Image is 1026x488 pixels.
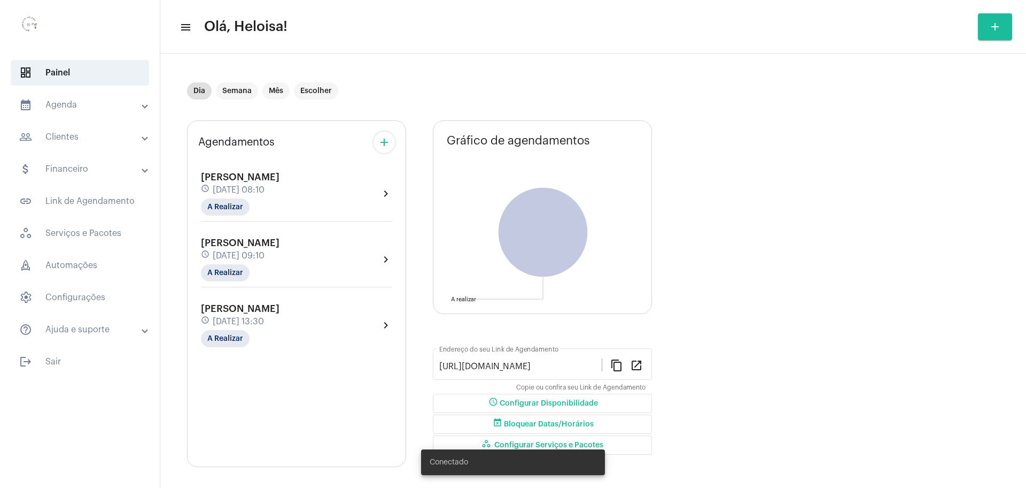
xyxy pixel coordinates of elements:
mat-chip: A Realizar [201,199,250,216]
mat-panel-title: Agenda [19,98,143,111]
span: Conectado [430,457,468,468]
mat-icon: content_copy [610,359,623,371]
span: Bloquear Datas/Horários [491,421,594,428]
span: Link de Agendamento [11,188,149,214]
span: [DATE] 08:10 [213,185,265,195]
mat-icon: sidenav icon [180,21,190,34]
mat-panel-title: Ajuda e suporte [19,323,143,336]
span: [PERSON_NAME] [201,304,279,314]
mat-chip: Semana [216,82,258,100]
span: Serviços e Pacotes [11,220,149,246]
mat-icon: sidenav icon [19,98,32,111]
mat-icon: open_in_new [630,359,643,371]
span: Painel [11,60,149,86]
span: [PERSON_NAME] [201,238,279,248]
mat-icon: chevron_right [379,319,392,332]
mat-icon: schedule [201,250,211,262]
span: Gráfico de agendamentos [447,134,590,147]
mat-icon: add [378,136,391,149]
mat-expansion-panel-header: sidenav iconClientes [6,124,160,150]
mat-chip: Escolher [294,82,338,100]
span: [PERSON_NAME] [201,172,279,182]
span: [DATE] 09:10 [213,251,265,261]
mat-chip: A Realizar [201,330,250,347]
img: 0d939d3e-dcd2-0964-4adc-7f8e0d1a206f.png [9,5,51,48]
span: Agendamentos [198,136,275,148]
span: sidenav icon [19,259,32,272]
mat-expansion-panel-header: sidenav iconAgenda [6,92,160,118]
span: [DATE] 13:30 [213,317,264,326]
mat-icon: sidenav icon [19,355,32,368]
mat-icon: sidenav icon [19,323,32,336]
mat-icon: schedule [201,316,211,327]
mat-expansion-panel-header: sidenav iconFinanceiro [6,156,160,182]
mat-icon: schedule [201,184,211,196]
mat-icon: chevron_right [379,187,392,200]
span: sidenav icon [19,291,32,304]
mat-expansion-panel-header: sidenav iconAjuda e suporte [6,317,160,342]
span: Configurações [11,285,149,310]
mat-chip: Mês [262,82,290,100]
span: Olá, Heloisa! [204,18,287,35]
mat-icon: sidenav icon [19,195,32,208]
span: Sair [11,349,149,375]
span: Automações [11,253,149,278]
button: Configurar Disponibilidade [433,394,652,413]
mat-icon: event_busy [491,418,504,431]
mat-panel-title: Financeiro [19,163,143,176]
input: Link [439,362,602,371]
mat-icon: schedule [487,397,500,410]
mat-icon: sidenav icon [19,131,32,143]
mat-panel-title: Clientes [19,131,143,143]
button: Configurar Serviços e Pacotes [433,436,652,455]
mat-chip: A Realizar [201,264,250,281]
button: Bloquear Datas/Horários [433,415,652,434]
mat-chip: Dia [187,82,212,100]
text: A realizar [451,296,476,302]
span: sidenav icon [19,66,32,79]
span: Configurar Disponibilidade [487,400,598,407]
span: sidenav icon [19,227,32,240]
mat-icon: sidenav icon [19,163,32,176]
mat-icon: add [989,20,1001,33]
mat-icon: chevron_right [379,253,392,266]
mat-hint: Copie ou confira seu Link de Agendamento [516,384,646,392]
